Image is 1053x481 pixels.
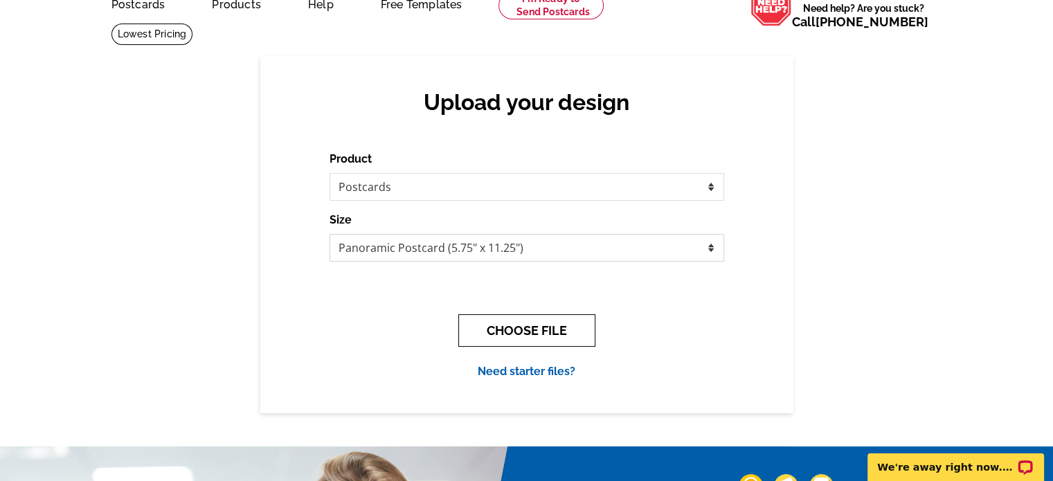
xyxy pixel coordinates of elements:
[816,15,928,29] a: [PHONE_NUMBER]
[478,365,575,378] a: Need starter files?
[458,314,595,347] button: CHOOSE FILE
[343,89,710,116] h2: Upload your design
[858,437,1053,481] iframe: LiveChat chat widget
[330,151,372,167] label: Product
[792,15,928,29] span: Call
[792,1,935,29] span: Need help? Are you stuck?
[330,212,352,228] label: Size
